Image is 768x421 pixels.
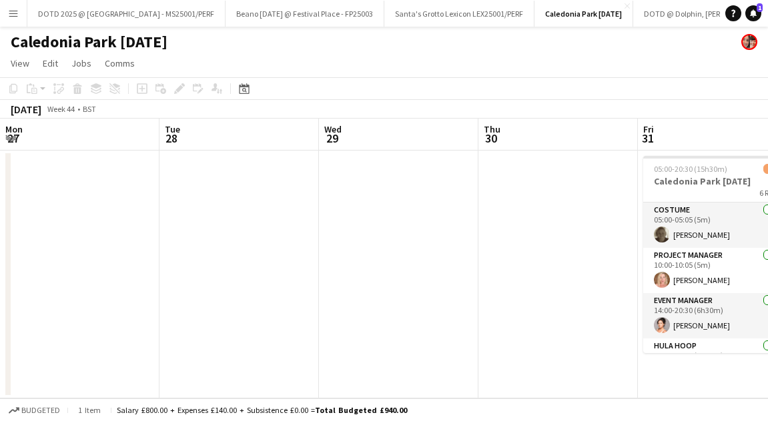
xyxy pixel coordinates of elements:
[384,1,534,27] button: Santa's Grotto Lexicon LEX25001/PERF
[5,55,35,72] a: View
[322,131,342,146] span: 29
[165,123,180,135] span: Tue
[27,1,226,27] button: DOTD 2025 @ [GEOGRAPHIC_DATA] - MS25001/PERF
[654,164,727,174] span: 05:00-20:30 (15h30m)
[71,57,91,69] span: Jobs
[3,131,23,146] span: 27
[534,1,633,27] button: Caledonia Park [DATE]
[484,123,500,135] span: Thu
[482,131,500,146] span: 30
[105,57,135,69] span: Comms
[11,103,41,116] div: [DATE]
[163,131,180,146] span: 28
[7,403,62,418] button: Budgeted
[43,57,58,69] span: Edit
[757,3,763,12] span: 1
[44,104,77,114] span: Week 44
[324,123,342,135] span: Wed
[99,55,140,72] a: Comms
[21,406,60,415] span: Budgeted
[37,55,63,72] a: Edit
[641,131,654,146] span: 31
[643,123,654,135] span: Fri
[11,32,167,52] h1: Caledonia Park [DATE]
[83,104,96,114] div: BST
[226,1,384,27] button: Beano [DATE] @ Festival Place - FP25003
[5,123,23,135] span: Mon
[117,405,407,415] div: Salary £800.00 + Expenses £140.00 + Subsistence £0.00 =
[73,405,105,415] span: 1 item
[11,57,29,69] span: View
[315,405,407,415] span: Total Budgeted £940.00
[745,5,761,21] a: 1
[66,55,97,72] a: Jobs
[741,34,757,50] app-user-avatar: Performer Department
